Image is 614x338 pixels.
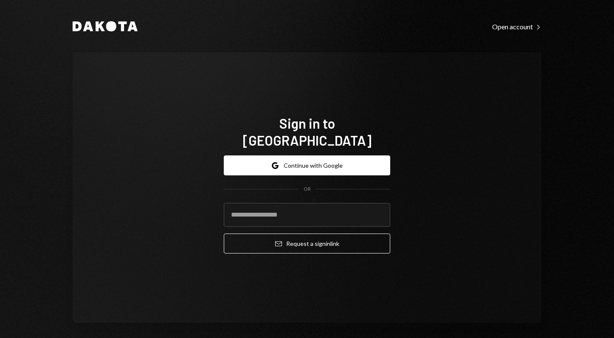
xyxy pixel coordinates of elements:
[224,115,390,149] h1: Sign in to [GEOGRAPHIC_DATA]
[224,155,390,175] button: Continue with Google
[492,22,541,31] a: Open account
[224,234,390,253] button: Request a signinlink
[304,186,311,193] div: OR
[492,23,541,31] div: Open account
